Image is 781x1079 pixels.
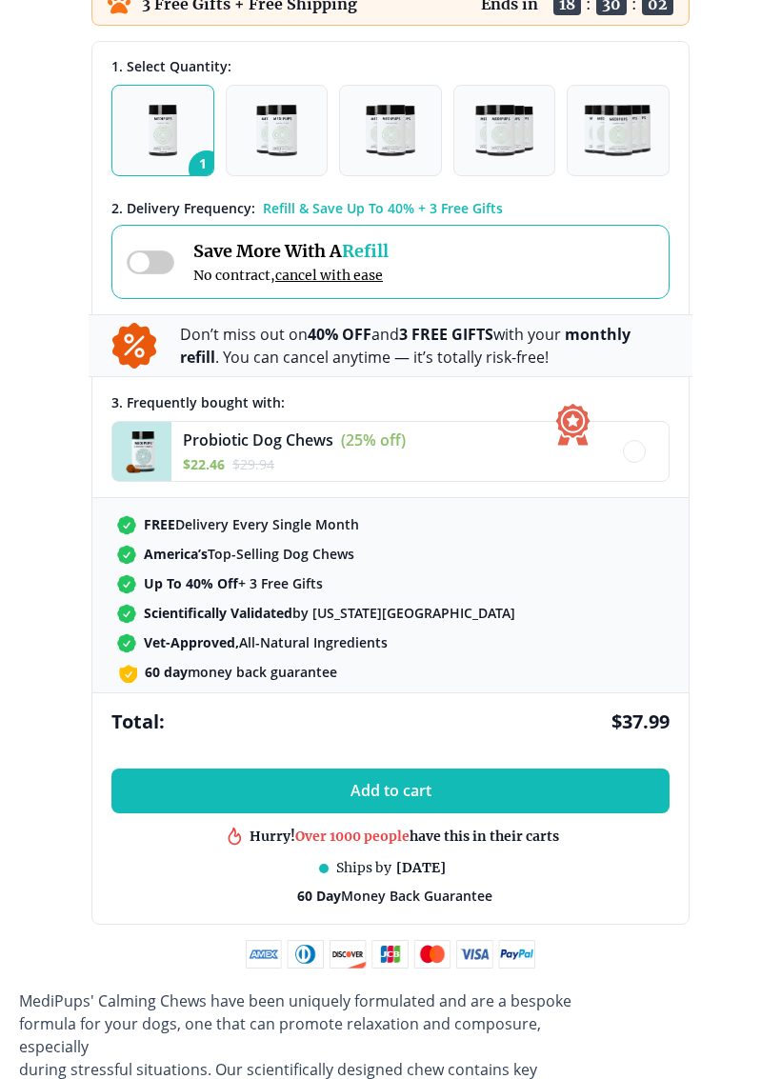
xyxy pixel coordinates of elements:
span: money back guarantee [145,663,337,681]
img: Pack of 1 - Natural Dog Supplements [149,105,178,156]
img: Pack of 4 - Natural Dog Supplements [475,105,533,156]
button: 1 [111,85,214,176]
strong: Up To 40% Off [144,574,238,592]
span: 2 . Delivery Frequency: [111,199,255,217]
div: Hurry! have this in their carts [250,825,559,843]
span: $ 22.46 [183,455,225,473]
span: 1 [189,150,225,187]
span: (25% off) [341,430,406,450]
span: MediPups' Calming Chews have been uniquely formulated and are a bespoke [19,990,571,1011]
span: Ships by [336,859,391,877]
b: 3 FREE GIFTS [399,324,493,345]
strong: America’s [144,545,208,563]
span: formula for your dogs, one that can promote relaxation and composure, especially [19,1013,541,1057]
strong: FREE [144,515,175,533]
img: Pack of 5 - Natural Dog Supplements [584,105,652,156]
span: No contract, [193,267,389,284]
span: Add to cart [350,782,431,800]
strong: 60 day [145,663,188,681]
span: All-Natural Ingredients [144,633,388,651]
strong: 60 Day [297,887,341,905]
span: Refill & Save Up To 40% + 3 Free Gifts [263,199,503,217]
strong: Scientifically Validated [144,604,292,622]
span: [DATE] [396,859,446,877]
span: cancel with ease [275,267,383,284]
div: in this shop [322,848,486,866]
button: Add to cart [111,769,670,813]
strong: Vet-Approved, [144,633,239,651]
span: Probiotic Dog Chews [183,430,333,450]
span: $ 37.99 [611,709,670,734]
b: 40% OFF [308,324,371,345]
span: by [US_STATE][GEOGRAPHIC_DATA] [144,604,515,622]
span: + 3 Free Gifts [144,574,323,592]
img: Probiotic Dog Chews - Medipups [112,422,171,481]
div: 1. Select Quantity: [111,57,670,75]
span: Top-Selling Dog Chews [144,545,354,563]
p: Don’t miss out on and with your . You can cancel anytime — it’s totally risk-free! [180,323,670,369]
span: Money Back Guarantee [297,887,492,905]
img: payment methods [246,940,535,969]
span: Delivery Every Single Month [144,515,359,533]
span: Best product [322,848,408,865]
span: Over 1000 people [295,825,410,842]
span: Refill [342,240,389,262]
span: 3 . Frequently bought with: [111,393,285,411]
span: Total: [111,709,165,734]
span: Save More With A [193,240,389,262]
span: $ 29.94 [232,455,274,473]
img: Pack of 2 - Natural Dog Supplements [256,105,296,156]
img: Pack of 3 - Natural Dog Supplements [366,105,415,156]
